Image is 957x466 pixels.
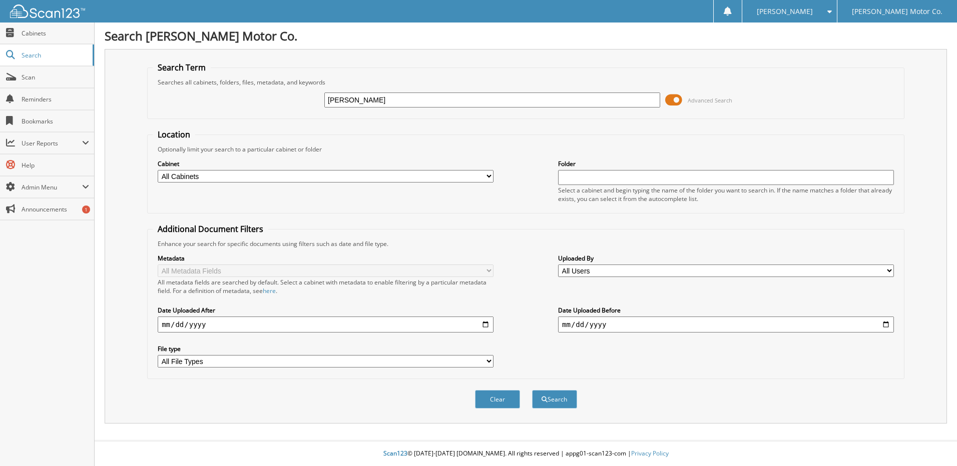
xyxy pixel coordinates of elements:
[153,78,899,86] div: Searches all cabinets, folders, files, metadata, and keywords
[263,286,276,295] a: here
[22,205,89,213] span: Announcements
[757,8,813,14] span: [PERSON_NAME]
[158,254,494,262] label: Metadata
[558,316,894,332] input: end
[22,73,89,81] span: Scan
[475,390,520,408] button: Clear
[558,186,894,203] div: Select a cabinet and begin typing the name of the folder you want to search in. If the name match...
[558,254,894,262] label: Uploaded By
[688,96,732,104] span: Advanced Search
[22,161,89,169] span: Help
[558,159,894,168] label: Folder
[158,306,494,314] label: Date Uploaded After
[852,8,942,14] span: [PERSON_NAME] Motor Co.
[22,95,89,103] span: Reminders
[153,62,211,73] legend: Search Term
[153,223,268,234] legend: Additional Document Filters
[558,306,894,314] label: Date Uploaded Before
[153,239,899,248] div: Enhance your search for specific documents using filters such as date and file type.
[532,390,577,408] button: Search
[383,449,407,457] span: Scan123
[158,344,494,353] label: File type
[22,139,82,147] span: User Reports
[95,441,957,466] div: © [DATE]-[DATE] [DOMAIN_NAME]. All rights reserved | appg01-scan123-com |
[158,316,494,332] input: start
[22,183,82,191] span: Admin Menu
[82,205,90,213] div: 1
[631,449,669,457] a: Privacy Policy
[158,278,494,295] div: All metadata fields are searched by default. Select a cabinet with metadata to enable filtering b...
[153,145,899,153] div: Optionally limit your search to a particular cabinet or folder
[22,51,88,59] span: Search
[22,29,89,37] span: Cabinets
[105,27,947,44] h1: Search [PERSON_NAME] Motor Co.
[158,159,494,168] label: Cabinet
[153,129,195,140] legend: Location
[10,4,85,18] img: scan123-logo-white.svg
[22,117,89,125] span: Bookmarks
